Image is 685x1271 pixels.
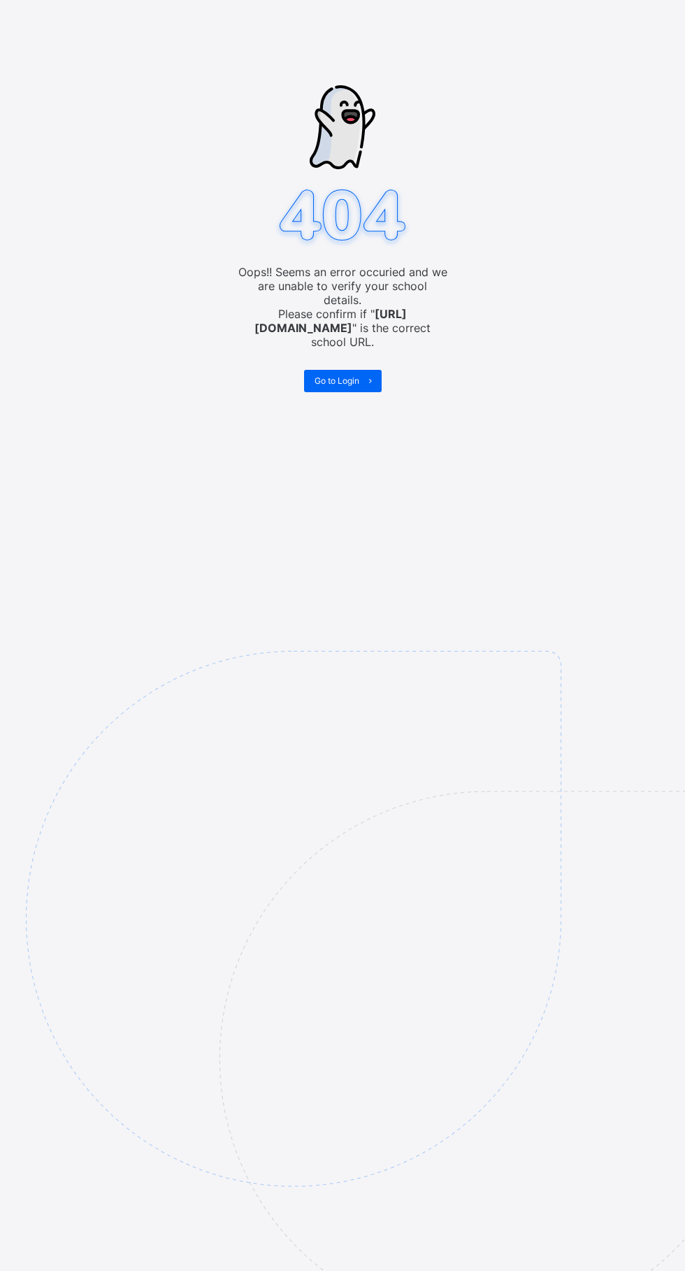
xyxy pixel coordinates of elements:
[315,375,359,386] span: Go to Login
[238,307,447,349] span: Please confirm if " " is the correct school URL.
[273,185,412,249] img: 404.8bbb34c871c4712298a25e20c4dc75c7.svg
[238,265,447,307] span: Oops!! Seems an error occuried and we are unable to verify your school details.
[254,307,407,335] b: [URL][DOMAIN_NAME]
[310,85,375,169] img: ghost-strokes.05e252ede52c2f8dbc99f45d5e1f5e9f.svg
